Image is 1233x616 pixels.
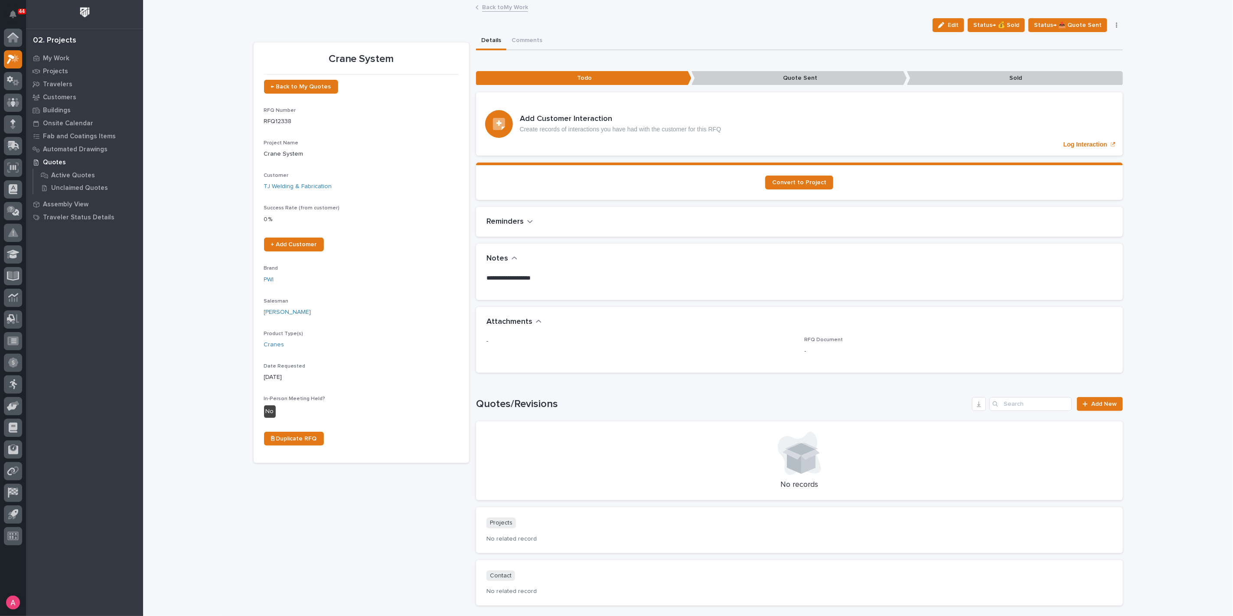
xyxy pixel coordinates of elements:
p: Fab and Coatings Items [43,133,116,140]
button: Comments [506,32,548,50]
input: Search [989,397,1072,411]
h2: Reminders [486,217,524,227]
button: Notifications [4,5,22,23]
a: Traveler Status Details [26,211,143,224]
span: Status→ 💰 Sold [973,20,1019,30]
a: Automated Drawings [26,143,143,156]
p: Onsite Calendar [43,120,93,127]
a: ⎘ Duplicate RFQ [264,432,324,446]
p: - [486,337,794,346]
span: ⎘ Duplicate RFQ [271,436,317,442]
a: Assembly View [26,198,143,211]
a: Log Interaction [476,92,1123,156]
span: Brand [264,266,278,271]
span: Date Requested [264,364,306,369]
a: ← Back to My Quotes [264,80,338,94]
p: [DATE] [264,373,459,382]
p: Sold [907,71,1122,85]
p: My Work [43,55,69,62]
a: Active Quotes [33,169,143,181]
a: Add New [1077,397,1122,411]
a: Convert to Project [765,176,833,189]
button: Details [476,32,506,50]
h3: Add Customer Interaction [520,114,721,124]
div: Notifications44 [11,10,22,24]
p: 0 % [264,215,459,224]
p: Quote Sent [692,71,907,85]
p: Quotes [43,159,66,166]
span: Customer [264,173,289,178]
p: Crane System [264,150,459,159]
span: Add New [1092,401,1117,407]
button: Edit [933,18,964,32]
h2: Attachments [486,317,532,327]
p: Active Quotes [51,172,95,179]
a: TJ Welding & Fabrication [264,182,332,191]
p: Log Interaction [1063,141,1107,148]
p: Traveler Status Details [43,214,114,222]
a: [PERSON_NAME] [264,308,311,317]
p: No related record [486,535,1112,543]
p: Create records of interactions you have had with the customer for this RFQ [520,126,721,133]
p: Unclaimed Quotes [51,184,108,192]
p: Automated Drawings [43,146,108,153]
a: + Add Customer [264,238,324,251]
button: Status→ 💰 Sold [968,18,1025,32]
span: Product Type(s) [264,331,303,336]
button: users-avatar [4,593,22,612]
p: No related record [486,588,1112,595]
span: Edit [948,21,959,29]
span: Project Name [264,140,299,146]
a: Projects [26,65,143,78]
p: Travelers [43,81,72,88]
span: Success Rate (from customer) [264,205,340,211]
h2: Notes [486,254,508,264]
a: Cranes [264,340,284,349]
a: My Work [26,52,143,65]
span: In-Person Meeting Held? [264,396,326,401]
p: - [805,347,1112,356]
p: Buildings [43,107,71,114]
span: Salesman [264,299,289,304]
span: ← Back to My Quotes [271,84,331,90]
div: No [264,405,276,418]
a: PWI [264,275,274,284]
p: Customers [43,94,76,101]
a: Back toMy Work [482,2,528,12]
button: Reminders [486,217,533,227]
p: Crane System [264,53,459,65]
p: Assembly View [43,201,88,209]
p: Projects [43,68,68,75]
p: Contact [486,570,515,581]
p: 44 [19,8,25,14]
p: RFQ12338 [264,117,459,126]
a: Customers [26,91,143,104]
span: RFQ Number [264,108,296,113]
a: Buildings [26,104,143,117]
button: Notes [486,254,518,264]
span: Convert to Project [772,179,826,186]
a: Unclaimed Quotes [33,182,143,194]
a: Fab and Coatings Items [26,130,143,143]
p: Projects [486,518,516,528]
p: No records [486,480,1112,490]
button: Attachments [486,317,542,327]
div: 02. Projects [33,36,76,46]
a: Travelers [26,78,143,91]
span: RFQ Document [805,337,843,342]
h1: Quotes/Revisions [476,398,969,411]
a: Quotes [26,156,143,169]
p: Todo [476,71,692,85]
img: Workspace Logo [77,4,93,20]
span: Status→ 📤 Quote Sent [1034,20,1102,30]
button: Status→ 📤 Quote Sent [1028,18,1107,32]
a: Onsite Calendar [26,117,143,130]
span: + Add Customer [271,241,317,248]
